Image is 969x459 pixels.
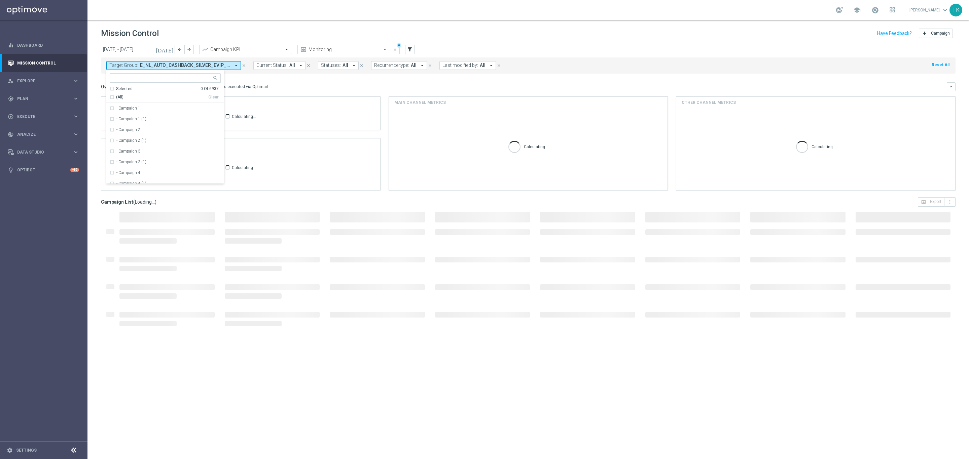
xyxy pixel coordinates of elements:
[918,199,956,204] multiple-options-button: Export to CSV
[116,160,146,164] label: - Campaign 3 (1)
[488,62,494,69] i: arrow_drop_down
[110,146,221,157] div: - Campaign 3
[8,54,79,72] div: Mission Control
[7,43,79,48] button: equalizer Dashboard
[321,62,341,68] span: Statuses:
[298,62,304,69] i: arrow_drop_down
[116,106,140,110] label: - Campaign 1
[17,54,79,72] a: Mission Control
[110,114,221,124] div: - Campaign 1 (1)
[110,103,221,114] div: - Campaign 1
[232,164,256,170] p: Calculating...
[116,117,146,121] label: - Campaign 1 (1)
[17,161,70,179] a: Optibot
[70,168,79,172] div: +10
[7,167,79,173] button: lightbulb Optibot +10
[233,62,239,69] i: arrow_drop_down
[8,131,14,137] i: track_changes
[7,60,79,66] button: Mission Control
[374,62,409,68] span: Recurrence type:
[359,62,365,69] button: close
[17,115,73,119] span: Execute
[8,149,73,155] div: Data Studio
[16,448,37,452] a: Settings
[371,61,427,70] button: Recurrence type: All arrow_drop_down
[17,132,73,136] span: Analyze
[177,47,182,52] i: arrow_back
[140,62,230,68] span: E_NL_AUTO_CASHBACK_SILVER_EVIP_5 do 250 PLN_TU_WEEKLY
[109,62,138,68] span: Target Group:
[922,31,927,36] i: add
[7,114,79,119] button: play_circle_outline Execute keyboard_arrow_right
[133,199,135,205] span: (
[497,63,501,68] i: close
[397,43,401,48] div: There are unsaved changes
[428,63,432,68] i: close
[427,62,433,69] button: close
[110,135,221,146] div: - Campaign 2 (1)
[297,45,390,54] ng-select: Monitoring
[8,96,73,102] div: Plan
[7,150,79,155] button: Data Studio keyboard_arrow_right
[306,63,311,68] i: close
[405,45,415,54] button: filter_alt
[8,78,73,84] div: Explore
[110,124,221,135] div: - Campaign 2
[8,78,14,84] i: person_search
[682,99,736,106] h4: Other channel metrics
[156,46,174,52] i: [DATE]
[73,78,79,84] i: keyboard_arrow_right
[110,178,221,189] div: - Campaign 4 (1)
[116,171,140,175] label: - Campaign 4
[343,62,348,68] span: All
[116,149,140,153] label: - Campaign 3
[241,62,247,69] button: close
[201,86,219,92] div: 0 Of 6937
[101,199,156,205] h3: Campaign List
[101,29,159,38] h1: Mission Control
[155,45,175,55] button: [DATE]
[73,113,79,120] i: keyboard_arrow_right
[106,61,241,70] button: Target Group: E_NL_AUTO_CASHBACK_SILVER_EVIP_5 do 250 PLN_TU_WEEKLY arrow_drop_down
[394,99,446,106] h4: Main channel metrics
[359,63,364,68] i: close
[101,84,122,90] h3: Overview:
[106,86,224,184] ng-dropdown-panel: Options list
[202,46,209,53] i: trending_up
[909,5,949,15] a: [PERSON_NAME]keyboard_arrow_down
[73,131,79,137] i: keyboard_arrow_right
[351,62,357,69] i: arrow_drop_down
[110,157,221,167] div: - Campaign 3 (1)
[175,45,184,54] button: arrow_back
[116,181,146,185] label: - Campaign 4 (1)
[918,197,944,207] button: open_in_browser Export
[8,161,79,179] div: Optibot
[289,62,295,68] span: All
[8,114,73,120] div: Execute
[7,78,79,84] div: person_search Explore keyboard_arrow_right
[8,36,79,54] div: Dashboard
[931,31,950,36] span: Campaign
[300,46,307,53] i: preview
[392,45,398,53] button: more_vert
[439,61,496,70] button: Last modified by: All arrow_drop_down
[921,199,926,205] i: open_in_browser
[392,47,398,52] i: more_vert
[17,36,79,54] a: Dashboard
[73,149,79,155] i: keyboard_arrow_right
[184,45,194,54] button: arrow_forward
[187,47,191,52] i: arrow_forward
[73,95,79,102] i: keyboard_arrow_right
[877,31,912,36] input: Have Feedback?
[480,62,486,68] span: All
[17,79,73,83] span: Explore
[947,82,956,91] button: keyboard_arrow_down
[7,132,79,137] button: track_changes Analyze keyboard_arrow_right
[8,42,14,48] i: equalizer
[949,4,962,16] div: TK
[116,128,140,132] label: - Campaign 2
